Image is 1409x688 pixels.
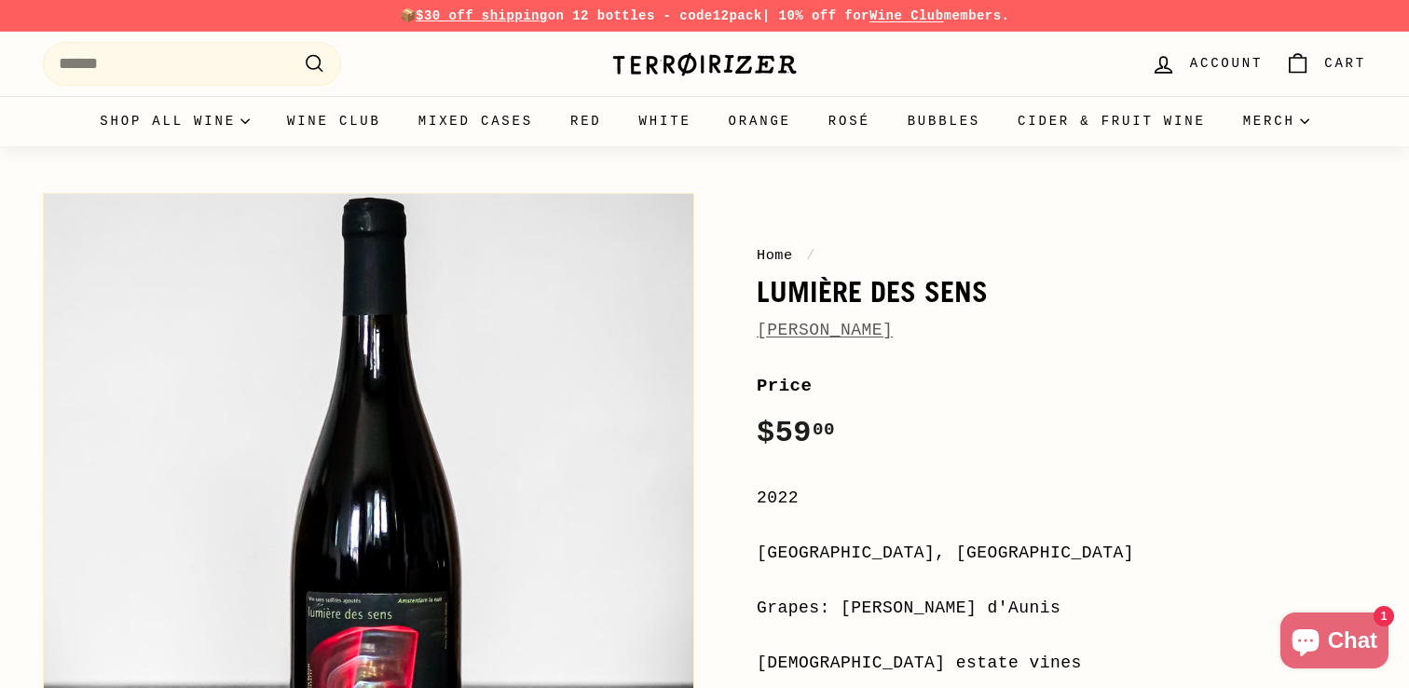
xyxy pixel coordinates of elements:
[889,96,999,146] a: Bubbles
[757,244,1366,267] nav: breadcrumbs
[757,650,1366,677] div: [DEMOGRAPHIC_DATA] estate vines
[757,485,1366,512] div: 2022
[713,8,762,23] strong: 12pack
[801,247,820,264] span: /
[1190,53,1263,74] span: Account
[1140,36,1274,91] a: Account
[1224,96,1328,146] summary: Merch
[813,420,835,440] sup: 00
[1275,612,1394,673] inbox-online-store-chat: Shopify online store chat
[43,6,1366,26] p: 📦 on 12 bottles - code | 10% off for members.
[6,96,1403,146] div: Primary
[552,96,621,146] a: Red
[757,416,835,450] span: $59
[757,372,1366,400] label: Price
[869,8,944,23] a: Wine Club
[621,96,710,146] a: White
[1274,36,1377,91] a: Cart
[757,595,1366,622] div: Grapes: [PERSON_NAME] d'Aunis
[757,321,893,339] a: [PERSON_NAME]
[400,96,552,146] a: Mixed Cases
[999,96,1224,146] a: Cider & Fruit Wine
[810,96,889,146] a: Rosé
[757,276,1366,308] h1: Lumière des Sens
[81,96,268,146] summary: Shop all wine
[757,540,1366,567] div: [GEOGRAPHIC_DATA], [GEOGRAPHIC_DATA]
[416,8,548,23] span: $30 off shipping
[1324,53,1366,74] span: Cart
[268,96,400,146] a: Wine Club
[757,247,793,264] a: Home
[710,96,810,146] a: Orange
